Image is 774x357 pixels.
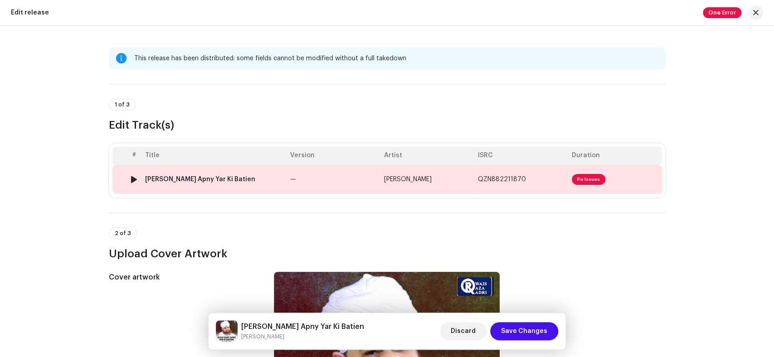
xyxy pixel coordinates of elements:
[141,147,287,165] th: Title
[490,322,558,340] button: Save Changes
[501,322,547,340] span: Save Changes
[241,321,364,332] h5: Kuch Kary Apny Yar Ki Batien
[474,147,568,165] th: ISRC
[478,176,526,183] span: QZN882211870
[145,176,255,183] div: Kuch Kary Apny Yar Ki Batien
[216,320,238,342] img: eb859edf-4f01-4039-a433-9c7f480260da
[384,176,432,183] span: Owais Raza Qadri
[440,322,487,340] button: Discard
[451,322,476,340] span: Discard
[241,332,364,341] small: Kuch Kary Apny Yar Ki Batien
[572,174,605,185] span: Fix Issues
[109,118,666,132] h3: Edit Track(s)
[109,272,260,283] h5: Cover artwork
[109,246,666,261] h3: Upload Cover Artwork
[568,147,662,165] th: Duration
[290,176,296,183] span: —
[134,53,658,64] div: This release has been distributed: some fields cannot be modified without a full takedown
[380,147,474,165] th: Artist
[287,147,380,165] th: Version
